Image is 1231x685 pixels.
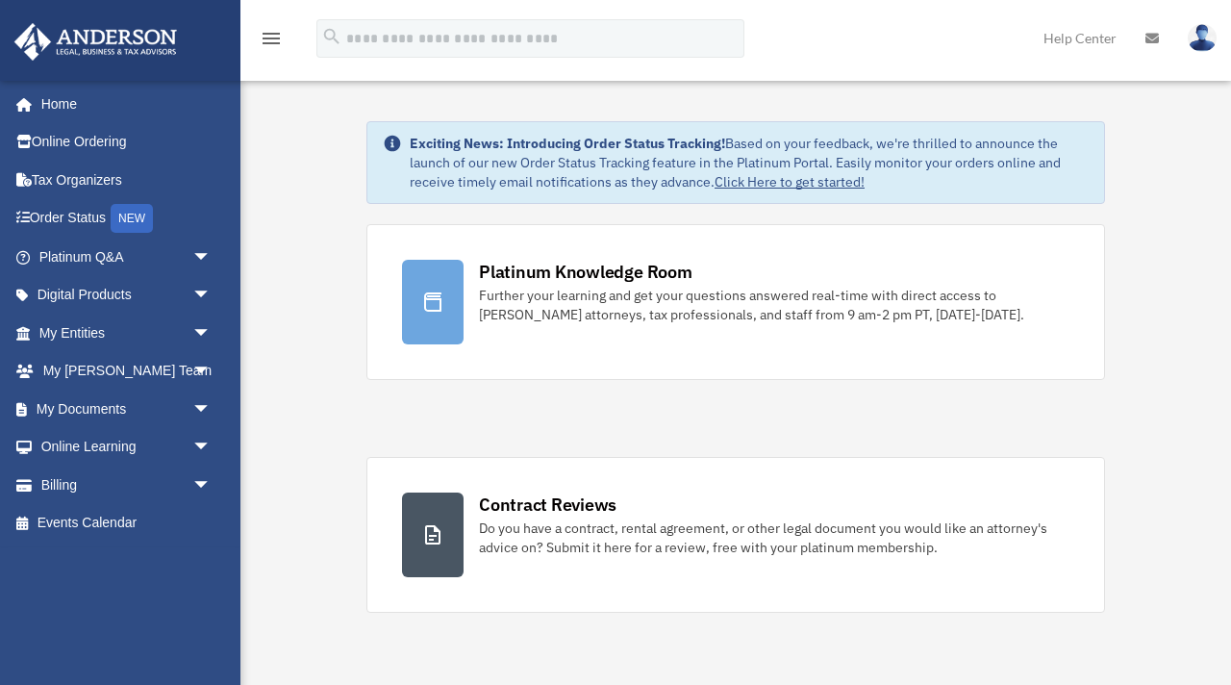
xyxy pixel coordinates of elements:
span: arrow_drop_down [192,314,231,353]
span: arrow_drop_down [192,276,231,316]
a: Contract Reviews Do you have a contract, rental agreement, or other legal document you would like... [366,457,1105,613]
a: Home [13,85,231,123]
a: Billingarrow_drop_down [13,466,240,504]
a: Platinum Knowledge Room Further your learning and get your questions answered real-time with dire... [366,224,1105,380]
a: Online Ordering [13,123,240,162]
strong: Exciting News: Introducing Order Status Tracking! [410,135,725,152]
span: arrow_drop_down [192,466,231,505]
span: arrow_drop_down [192,352,231,392]
a: Click Here to get started! [715,173,865,190]
a: My [PERSON_NAME] Teamarrow_drop_down [13,352,240,391]
span: arrow_drop_down [192,238,231,277]
div: Do you have a contract, rental agreement, or other legal document you would like an attorney's ad... [479,519,1069,557]
i: search [321,26,342,47]
div: Platinum Knowledge Room [479,260,692,284]
div: NEW [111,204,153,233]
a: Online Learningarrow_drop_down [13,428,240,467]
a: menu [260,34,283,50]
a: My Entitiesarrow_drop_down [13,314,240,352]
div: Contract Reviews [479,493,616,517]
a: Events Calendar [13,504,240,543]
span: arrow_drop_down [192,390,231,429]
a: Platinum Q&Aarrow_drop_down [13,238,240,276]
span: arrow_drop_down [192,428,231,468]
a: Digital Productsarrow_drop_down [13,276,240,315]
div: Based on your feedback, we're thrilled to announce the launch of our new Order Status Tracking fe... [410,134,1089,191]
div: Further your learning and get your questions answered real-time with direct access to [PERSON_NAM... [479,286,1069,324]
a: Order StatusNEW [13,199,240,239]
img: User Pic [1188,24,1217,52]
a: Tax Organizers [13,161,240,199]
a: My Documentsarrow_drop_down [13,390,240,428]
i: menu [260,27,283,50]
img: Anderson Advisors Platinum Portal [9,23,183,61]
